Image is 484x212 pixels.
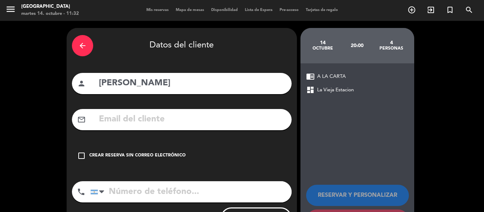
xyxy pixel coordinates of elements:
input: Email del cliente [98,112,286,127]
span: Lista de Espera [241,8,276,12]
button: RESERVAR Y PERSONALIZAR [306,185,409,206]
i: mail_outline [77,115,86,124]
span: A LA CARTA [317,73,346,81]
div: 20:00 [340,33,374,58]
div: octubre [306,46,340,51]
i: check_box_outline_blank [77,151,86,160]
div: Datos del cliente [72,33,292,58]
span: Mapa de mesas [172,8,208,12]
div: personas [374,46,409,51]
span: chrome_reader_mode [306,72,315,81]
div: martes 14. octubre - 11:32 [21,10,79,17]
i: person [77,79,86,88]
i: turned_in_not [446,6,454,14]
div: 14 [306,40,340,46]
span: Tarjetas de regalo [302,8,342,12]
i: add_circle_outline [407,6,416,14]
div: 4 [374,40,409,46]
div: Argentina: +54 [91,182,107,202]
span: Mis reservas [143,8,172,12]
div: Crear reserva sin correo electrónico [89,152,186,159]
span: Disponibilidad [208,8,241,12]
i: menu [5,4,16,15]
input: Nombre del cliente [98,76,286,91]
span: La Vieja Estacion [317,86,354,94]
span: Pre-acceso [276,8,302,12]
i: arrow_back [78,41,87,50]
i: exit_to_app [427,6,435,14]
div: [GEOGRAPHIC_DATA] [21,3,79,10]
i: search [465,6,473,14]
span: dashboard [306,86,315,94]
button: menu [5,4,16,17]
i: phone [77,188,85,196]
input: Número de teléfono... [90,181,292,202]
